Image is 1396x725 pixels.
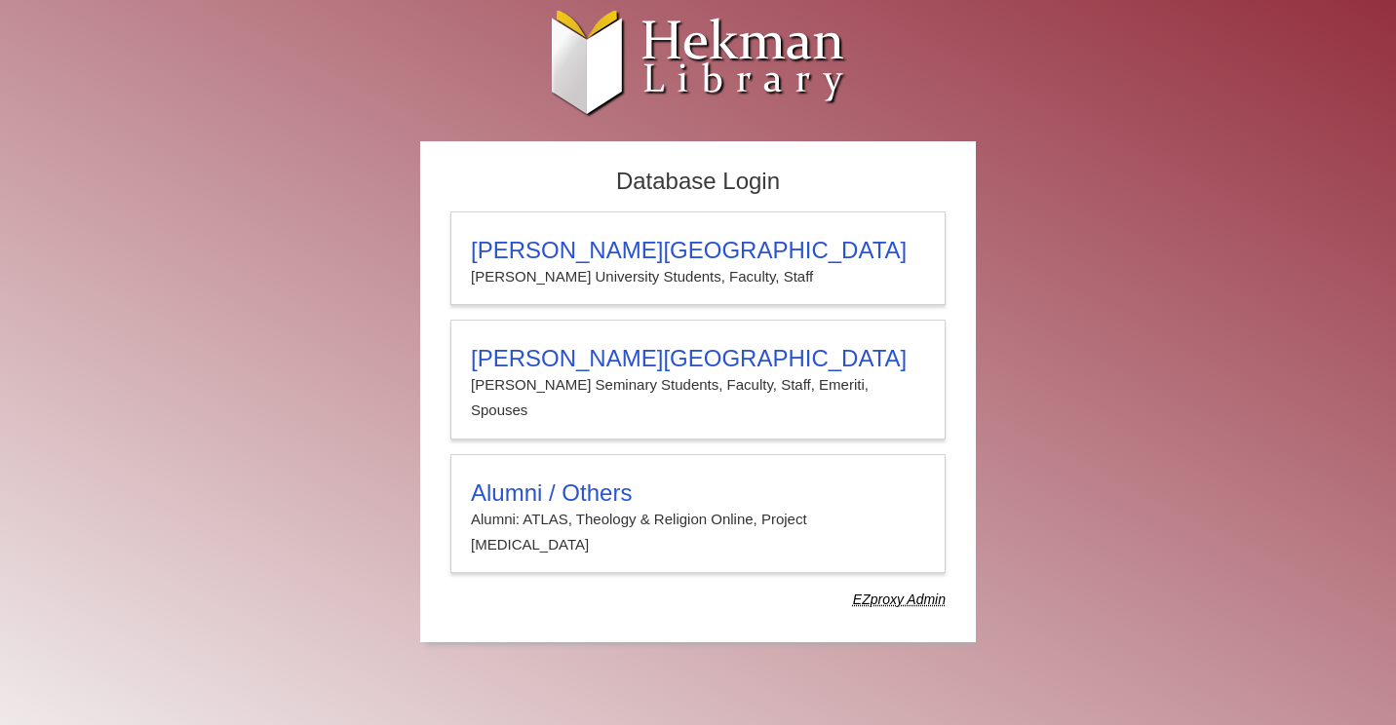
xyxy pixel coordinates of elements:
summary: Alumni / OthersAlumni: ATLAS, Theology & Religion Online, Project [MEDICAL_DATA] [471,479,925,558]
p: [PERSON_NAME] University Students, Faculty, Staff [471,264,925,289]
a: [PERSON_NAME][GEOGRAPHIC_DATA][PERSON_NAME] University Students, Faculty, Staff [450,211,946,305]
a: [PERSON_NAME][GEOGRAPHIC_DATA][PERSON_NAME] Seminary Students, Faculty, Staff, Emeriti, Spouses [450,320,946,439]
h3: [PERSON_NAME][GEOGRAPHIC_DATA] [471,345,925,372]
dfn: Use Alumni login [853,591,946,607]
h3: Alumni / Others [471,479,925,507]
p: [PERSON_NAME] Seminary Students, Faculty, Staff, Emeriti, Spouses [471,372,925,424]
h3: [PERSON_NAME][GEOGRAPHIC_DATA] [471,237,925,264]
p: Alumni: ATLAS, Theology & Religion Online, Project [MEDICAL_DATA] [471,507,925,558]
h2: Database Login [441,162,955,202]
